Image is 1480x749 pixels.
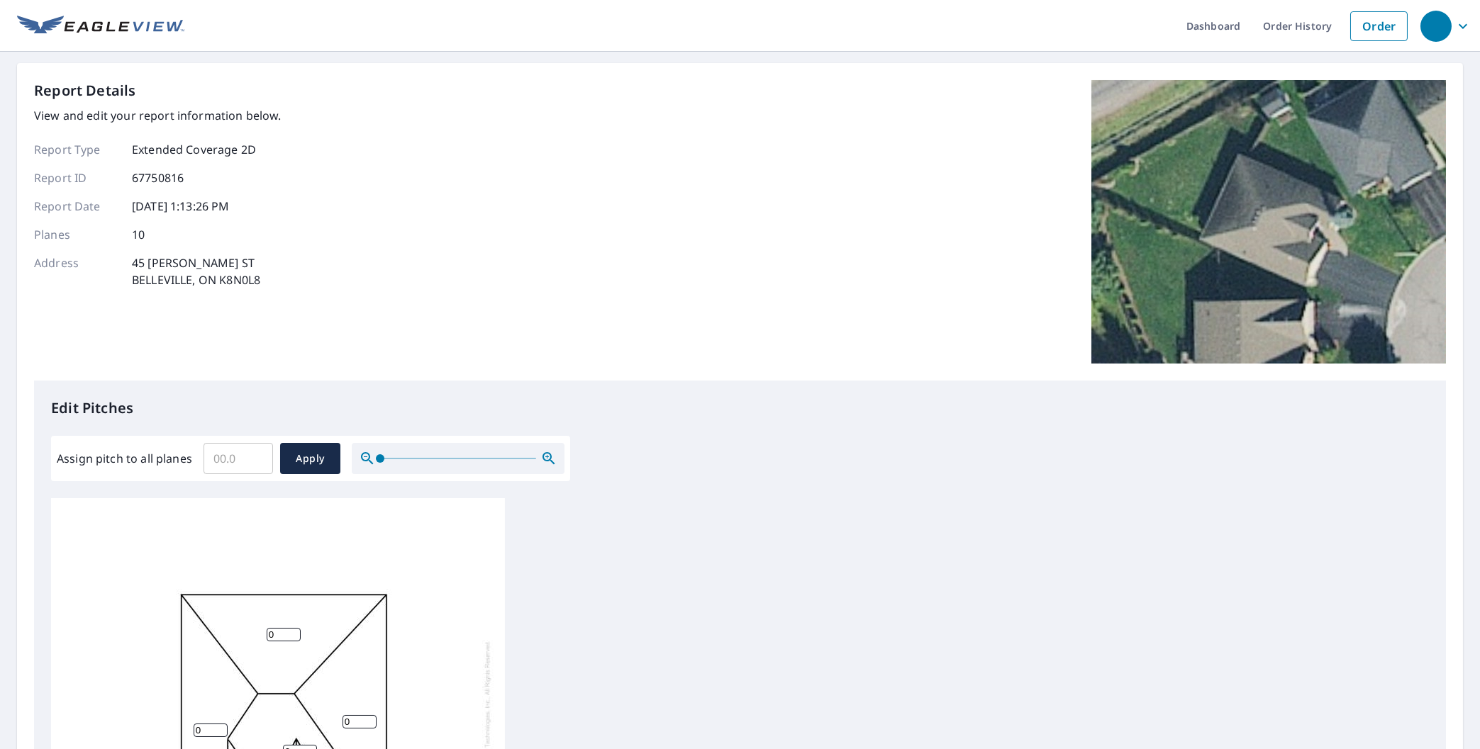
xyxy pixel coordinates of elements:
[17,16,184,37] img: EV Logo
[34,107,282,124] p: View and edit your report information below.
[291,450,329,468] span: Apply
[132,141,256,158] p: Extended Coverage 2D
[34,254,119,288] p: Address
[280,443,340,474] button: Apply
[34,169,119,186] p: Report ID
[34,141,119,158] p: Report Type
[132,254,260,288] p: 45 [PERSON_NAME] ST BELLEVILLE, ON K8N0L8
[1350,11,1408,41] a: Order
[132,169,184,186] p: 67750816
[1091,80,1446,364] img: Top image
[57,450,192,467] label: Assign pitch to all planes
[34,80,136,101] p: Report Details
[132,226,145,243] p: 10
[34,198,119,215] p: Report Date
[204,439,273,478] input: 00.0
[51,398,1429,419] p: Edit Pitches
[132,198,230,215] p: [DATE] 1:13:26 PM
[34,226,119,243] p: Planes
